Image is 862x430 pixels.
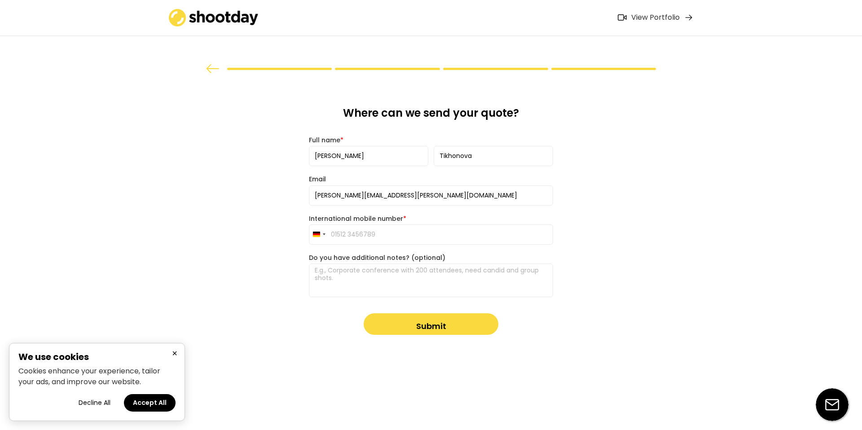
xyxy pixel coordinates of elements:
input: First name [309,146,428,166]
div: Do you have additional notes? (optional) [309,254,553,262]
input: 01512 3456789 [309,224,553,245]
button: Selected country [309,225,328,244]
input: Email [309,185,553,206]
div: Where can we send your quote? [309,106,553,127]
p: Cookies enhance your experience, tailor your ads, and improve our website. [18,366,176,387]
button: Decline all cookies [70,394,119,412]
button: Submit [364,313,498,335]
div: Email [309,175,553,183]
img: arrow%20back.svg [206,64,220,73]
input: Last name [434,146,553,166]
img: Icon%20feather-video%402x.png [618,14,627,21]
iframe: Webchat Widget [810,378,851,419]
img: shootday_logo.png [169,9,259,26]
button: Accept all cookies [124,394,176,412]
button: Close cookie banner [169,348,180,359]
h2: We use cookies [18,352,176,361]
div: View Portfolio [631,13,680,22]
div: International mobile number [309,215,553,223]
div: Full name [309,136,553,144]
